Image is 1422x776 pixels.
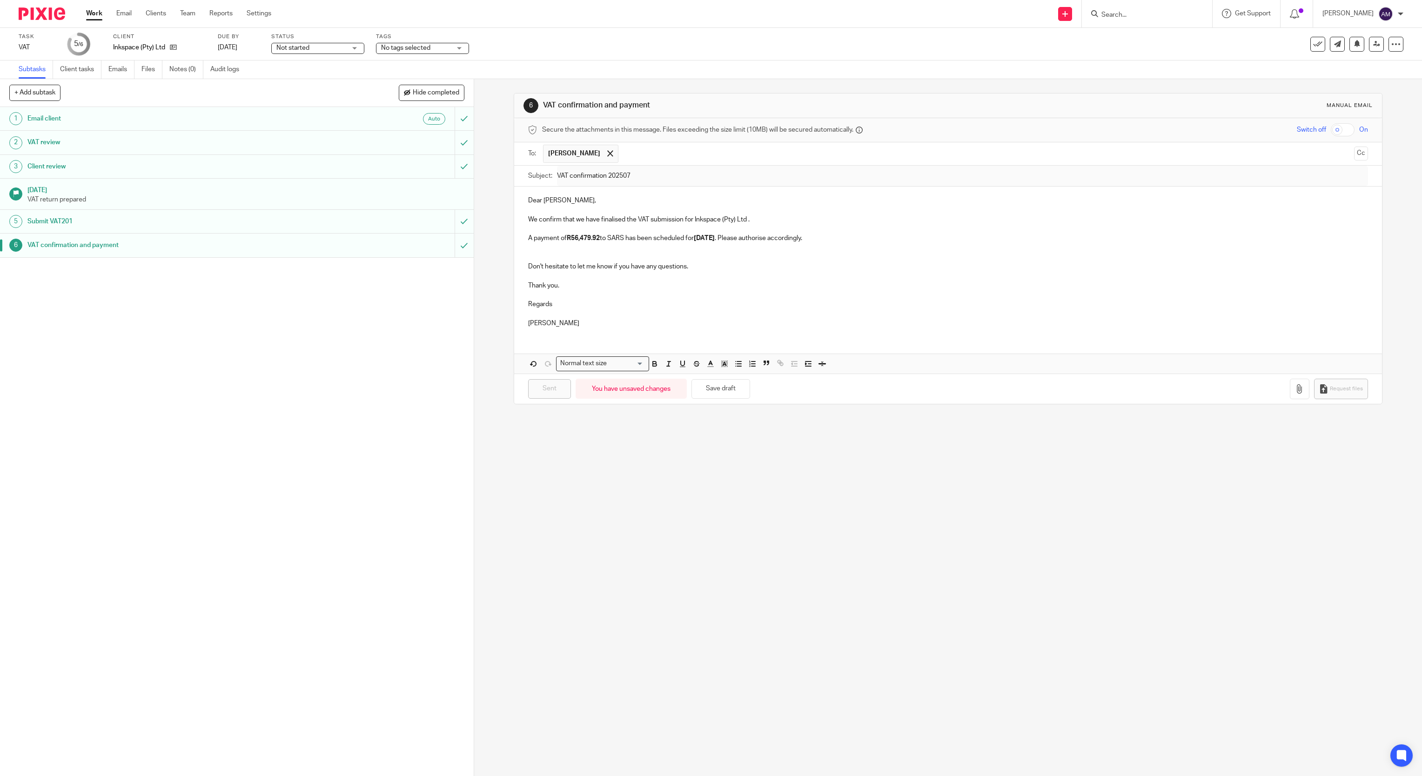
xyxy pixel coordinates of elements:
span: On [1359,125,1368,134]
input: Search [1100,11,1184,20]
p: Thank you. [528,281,1368,290]
p: A payment of to SARS has been scheduled for . Please authorise accordingly. [528,234,1368,243]
a: Email [116,9,132,18]
a: Clients [146,9,166,18]
a: Reports [209,9,233,18]
p: Dear [PERSON_NAME], [528,196,1368,205]
h1: [DATE] [27,183,464,195]
button: Request files [1314,379,1368,400]
p: Inkspace (Pty) Ltd [113,43,165,52]
strong: [DATE] [694,235,715,241]
span: Secure the attachments in this message. Files exceeding the size limit (10MB) will be secured aut... [542,125,853,134]
label: Tags [376,33,469,40]
label: Subject: [528,171,552,181]
div: You have unsaved changes [576,379,687,399]
a: Settings [247,9,271,18]
input: Sent [528,379,571,399]
h1: VAT confirmation and payment [27,238,306,252]
a: Emails [108,60,134,79]
span: Hide completed [413,89,459,97]
div: Auto [423,113,445,125]
div: 5 [9,215,22,228]
span: Get Support [1235,10,1271,17]
h1: VAT confirmation and payment [543,100,968,110]
div: 6 [9,239,22,252]
span: [PERSON_NAME] [548,149,600,158]
label: Client [113,33,206,40]
button: + Add subtask [9,85,60,100]
div: 2 [9,136,22,149]
input: Search for option [610,359,643,368]
span: Switch off [1297,125,1326,134]
button: Hide completed [399,85,464,100]
label: Due by [218,33,260,40]
a: Audit logs [210,60,246,79]
a: Work [86,9,102,18]
p: We confirm that we have finalised the VAT submission for Inkspace (Pty) Ltd . [528,215,1368,224]
span: No tags selected [381,45,430,51]
p: Don't hesitate to let me know if you have any questions. [528,262,1368,271]
span: Not started [276,45,309,51]
p: Regards [528,300,1368,309]
a: Subtasks [19,60,53,79]
div: Search for option [556,356,649,371]
p: [PERSON_NAME] [528,319,1368,328]
a: Team [180,9,195,18]
p: [PERSON_NAME] [1322,9,1374,18]
div: Manual email [1327,102,1373,109]
strong: R56,479.92 [567,235,600,241]
button: Cc [1354,147,1368,161]
h1: Client review [27,160,306,174]
p: VAT return prepared [27,195,464,204]
div: VAT [19,43,56,52]
a: Notes (0) [169,60,203,79]
span: [DATE] [218,44,237,51]
small: /6 [78,42,83,47]
span: Normal text size [558,359,609,368]
div: 1 [9,112,22,125]
h1: VAT review [27,135,306,149]
button: Save draft [691,379,750,399]
div: 5 [74,39,83,49]
a: Files [141,60,162,79]
label: Status [271,33,364,40]
h1: Submit VAT201 [27,214,306,228]
h1: Email client [27,112,306,126]
div: 6 [523,98,538,113]
a: Client tasks [60,60,101,79]
label: To: [528,149,538,158]
img: Pixie [19,7,65,20]
img: svg%3E [1378,7,1393,21]
label: Task [19,33,56,40]
div: 3 [9,160,22,173]
span: Request files [1330,385,1363,393]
